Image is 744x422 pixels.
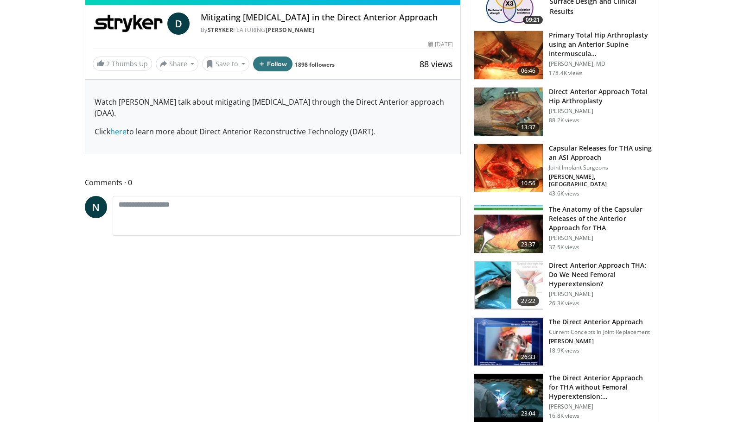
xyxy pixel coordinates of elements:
[549,190,579,197] p: 43.6K views
[517,66,540,76] span: 06:46
[517,296,540,306] span: 27:22
[549,107,653,115] p: [PERSON_NAME]
[95,96,451,119] p: Watch [PERSON_NAME] talk about mitigating [MEDICAL_DATA] through the Direct Anterior approach (DAA).
[549,412,579,420] p: 16.8K views
[517,240,540,249] span: 23:37
[549,347,579,354] p: 18.9K views
[253,57,293,71] button: Follow
[474,144,543,192] img: 314571_3.png.150x105_q85_crop-smart_upscale.jpg
[93,57,152,71] a: 2 Thumbs Up
[85,176,461,189] span: Comments 0
[201,13,453,23] h4: Mitigating [MEDICAL_DATA] in the Direct Anterior Approach
[474,205,543,253] img: c4ab79f4-af1a-4690-87a6-21f275021fd0.150x105_q85_crop-smart_upscale.jpg
[201,26,453,34] div: By FEATURING
[549,31,653,58] h3: Primary Total Hip Arthroplasty using an Anterior Supine Intermuscula…
[549,60,653,68] p: [PERSON_NAME], MD
[549,244,579,251] p: 37.5K views
[474,318,543,366] img: -HDyPxAMiGEr7NQ34xMDoxOjBwO2Ktvk.150x105_q85_crop-smart_upscale.jpg
[474,144,653,197] a: 10:56 Capsular Releases for THA using an ASI Approach Joint Implant Surgeons [PERSON_NAME], [GEOG...
[549,117,579,124] p: 88.2K views
[208,26,234,34] a: Stryker
[549,328,650,336] p: Current Concepts in Joint Replacement
[549,290,653,298] p: [PERSON_NAME]
[474,261,653,310] a: 27:22 Direct Anterior Approach THA: Do We Need Femoral Hyperextension? [PERSON_NAME] 26.3K views
[549,205,653,233] h3: The Anatomy of the Capsular Releases of the Anterior Approach for THA
[428,40,453,49] div: [DATE]
[474,88,543,136] img: 294118_0000_1.png.150x105_q85_crop-smart_upscale.jpg
[93,13,164,35] img: Stryker
[474,31,543,79] img: 263423_3.png.150x105_q85_crop-smart_upscale.jpg
[474,205,653,254] a: 23:37 The Anatomy of the Capsular Releases of the Anterior Approach for THA [PERSON_NAME] 37.5K v...
[156,57,199,71] button: Share
[167,13,190,35] a: D
[295,61,335,69] a: 1898 followers
[549,338,650,345] p: [PERSON_NAME]
[523,16,543,24] span: 09:21
[549,69,583,77] p: 178.4K views
[549,173,653,188] p: [PERSON_NAME], [GEOGRAPHIC_DATA]
[474,31,653,80] a: 06:46 Primary Total Hip Arthroplasty using an Anterior Supine Intermuscula… [PERSON_NAME], MD 178...
[549,144,653,162] h3: Capsular Releases for THA using an ASI Approach
[202,57,249,71] button: Save to
[517,123,540,132] span: 13:37
[549,403,653,410] p: [PERSON_NAME]
[549,234,653,242] p: [PERSON_NAME]
[95,126,451,137] p: Click to learn more about Direct Anterior Reconstructive Technology (DART).
[517,179,540,188] span: 10:56
[474,87,653,136] a: 13:37 Direct Anterior Approach Total Hip Arthroplasty [PERSON_NAME] 88.2K views
[85,196,107,218] a: N
[549,87,653,106] h3: Direct Anterior Approach Total Hip Arthroplasty
[106,59,110,68] span: 2
[517,409,540,418] span: 23:04
[474,317,653,366] a: 26:33 The Direct Anterior Approach Current Concepts in Joint Replacement [PERSON_NAME] 18.9K views
[474,374,543,422] img: 9VMYaPmPCVvj9dCH4xMDoxOjBrO-I4W8_1.150x105_q85_crop-smart_upscale.jpg
[517,353,540,362] span: 26:33
[549,164,653,171] p: Joint Implant Surgeons
[420,58,453,69] span: 88 views
[549,317,650,327] h3: The Direct Anterior Approach
[266,26,315,34] a: [PERSON_NAME]
[549,300,579,307] p: 26.3K views
[549,373,653,401] h3: The Direct Anterior Appraoch for THA without Femoral Hyperextension:…
[474,261,543,309] img: 9VMYaPmPCVvj9dCH4xMDoxOjB1O8AjAz_1.150x105_q85_crop-smart_upscale.jpg
[549,261,653,289] h3: Direct Anterior Approach THA: Do We Need Femoral Hyperextension?
[110,126,127,137] a: here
